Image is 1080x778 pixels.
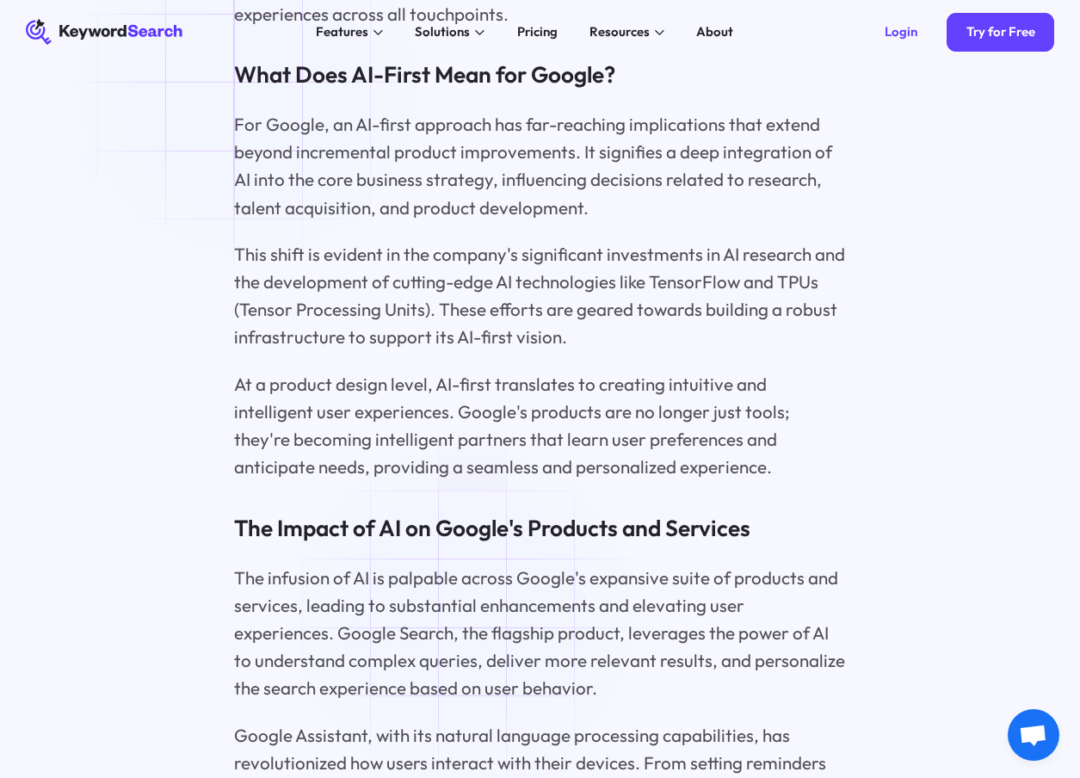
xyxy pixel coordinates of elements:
a: Login [866,13,937,52]
a: Try for Free [947,13,1054,52]
p: At a product design level, AI-first translates to creating intuitive and intelligent user experie... [234,370,846,480]
div: Resources [589,22,650,41]
div: Try for Free [966,24,1035,40]
p: For Google, an AI-first approach has far-reaching implications that extend beyond incremental pro... [234,110,846,220]
div: Features [316,22,368,41]
p: This shift is evident in the company's significant investments in AI research and the development... [234,240,846,350]
div: About [696,22,733,41]
a: About [687,19,743,45]
h3: What Does AI-First Mean for Google? [234,59,846,91]
a: Pricing [507,19,566,45]
h3: The Impact of AI on Google's Products and Services [234,513,846,545]
div: Pricing [517,22,558,41]
div: Solutions [415,22,470,41]
div: Login [885,24,917,40]
div: Open de chat [1008,709,1059,761]
p: The infusion of AI is palpable across Google's expansive suite of products and services, leading ... [234,564,846,701]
